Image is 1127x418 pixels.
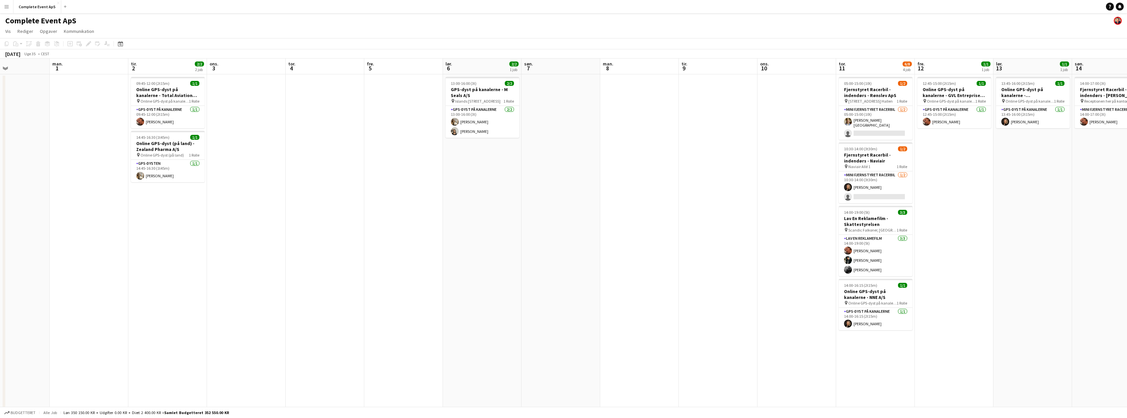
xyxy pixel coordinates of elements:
[917,86,991,98] h3: Online GPS-dyst på kanalerne - GVL Entreprise A/S
[681,61,687,67] span: tir.
[759,64,769,72] span: 10
[839,215,912,227] h3: Lav En Reklamefilm - Skattestyrelsen
[975,99,986,104] span: 1 Rolle
[848,228,897,233] span: Scandic Falkoner, [GEOGRAPHIC_DATA]
[141,99,189,104] span: Online GPS-dyst på kanalerne
[366,64,374,72] span: 5
[210,61,218,67] span: ons.
[981,61,990,66] span: 1/1
[996,77,1070,128] app-job-card: 13:45-16:00 (2t15m)1/1Online GPS-dyst på kanalerne - [GEOGRAPHIC_DATA] Online GPS-dyst på kanaler...
[509,61,519,66] span: 2/2
[22,51,38,56] span: Uge 35
[64,28,94,34] span: Kommunikation
[1001,81,1035,86] span: 13:45-16:00 (2t15m)
[923,81,956,86] span: 12:45-15:00 (2t15m)
[190,135,199,140] span: 1/1
[844,210,870,215] span: 14:00-19:00 (5t)
[1114,17,1122,25] app-user-avatar: Christian Brøckner
[189,153,199,158] span: 1 Rolle
[64,410,229,415] div: Løn 350 150.00 KR + Udgifter 0.00 KR + Diæt 2 400.00 KR =
[839,77,912,140] app-job-card: 05:00-15:00 (10t)1/2Fjernstyret Racerbil - indendørs - Rønslev ApS [STREET_ADDRESS] Hallen1 Rolle...
[897,164,907,169] span: 1 Rolle
[131,77,205,128] app-job-card: 09:45-12:00 (2t15m)1/1Online GPS-dyst på kanalerne - Total Aviation Ltd A/S Online GPS-dyst på ka...
[523,64,533,72] span: 7
[903,61,912,66] span: 6/8
[3,27,13,36] a: Vis
[189,99,199,104] span: 1 Rolle
[839,142,912,203] app-job-card: 10:30-14:00 (3t30m)1/2Fjernstyret Racerbil - indendørs - Naviair Naviair Allé 11 RolleMini Fjerns...
[42,410,58,415] span: Alle job
[130,64,137,72] span: 2
[982,67,990,72] div: 1 job
[898,210,907,215] span: 3/3
[848,99,893,104] span: [STREET_ADDRESS] Hallen
[136,135,169,140] span: 14:45-16:30 (1t45m)
[848,301,897,306] span: Online GPS-dyst på kanalerne
[898,283,907,288] span: 1/1
[927,99,975,104] span: Online GPS-dyst på kanalerne
[848,164,870,169] span: Naviair Allé 1
[41,51,49,56] div: CEST
[141,153,184,158] span: Online GPS-dyst (på land)
[839,206,912,276] app-job-card: 14:00-19:00 (5t)3/3Lav En Reklamefilm - Skattestyrelsen Scandic Falkoner, [GEOGRAPHIC_DATA]1 Roll...
[1006,99,1054,104] span: Online GPS-dyst på kanalerne
[445,64,452,72] span: 6
[680,64,687,72] span: 9
[367,61,374,67] span: fre.
[3,409,37,416] button: Budgetteret
[131,160,205,182] app-card-role: GPS-dysten1/114:45-16:30 (1t45m)[PERSON_NAME]
[11,410,36,415] span: Budgetteret
[52,61,63,67] span: man.
[164,410,229,415] span: Samlet budgetteret 352 550.00 KR
[451,81,476,86] span: 13:00-16:00 (3t)
[131,86,205,98] h3: Online GPS-dyst på kanalerne - Total Aviation Ltd A/S
[844,81,872,86] span: 05:00-15:00 (10t)
[5,16,76,26] h1: Complete Event ApS
[195,61,204,66] span: 2/2
[977,81,986,86] span: 1/1
[996,86,1070,98] h3: Online GPS-dyst på kanalerne - [GEOGRAPHIC_DATA]
[1080,81,1106,86] span: 14:00-17:00 (3t)
[839,288,912,300] h3: Online GPS-dyst på kanalerne - NNE A/S
[897,301,907,306] span: 1 Rolle
[209,64,218,72] span: 3
[839,152,912,164] h3: Fjernstyret Racerbil - indendørs - Naviair
[455,99,500,104] span: Islands [STREET_ADDRESS]
[195,67,204,72] div: 2 job
[1055,81,1064,86] span: 1/1
[1074,64,1084,72] span: 14
[1075,61,1084,67] span: søn.
[916,64,925,72] span: 12
[15,27,36,36] a: Rediger
[510,67,518,72] div: 1 job
[838,64,846,72] span: 11
[13,0,61,13] button: Complete Event ApS
[903,67,911,72] div: 4 job
[917,106,991,128] app-card-role: GPS-dyst på kanalerne1/112:45-15:00 (2t15m)[PERSON_NAME]
[995,64,1003,72] span: 13
[839,279,912,330] app-job-card: 14:00-16:15 (2t15m)1/1Online GPS-dyst på kanalerne - NNE A/S Online GPS-dyst på kanalerne1 RolleG...
[839,86,912,98] h3: Fjernstyret Racerbil - indendørs - Rønslev ApS
[446,61,452,67] span: lør.
[446,77,519,138] app-job-card: 13:00-16:00 (3t)2/2GPS-dyst på kanalerne - M Seals A/S Islands [STREET_ADDRESS]1 RolleGPS-dyst på...
[37,27,60,36] a: Opgaver
[17,28,33,34] span: Rediger
[131,106,205,128] app-card-role: GPS-dyst på kanalerne1/109:45-12:00 (2t15m)[PERSON_NAME]
[917,77,991,128] app-job-card: 12:45-15:00 (2t15m)1/1Online GPS-dyst på kanalerne - GVL Entreprise A/S Online GPS-dyst på kanale...
[446,106,519,138] app-card-role: GPS-dyst på kanalerne2/213:00-16:00 (3t)[PERSON_NAME][PERSON_NAME]
[839,235,912,276] app-card-role: Lav En Reklamefilm3/314:00-19:00 (5t)[PERSON_NAME][PERSON_NAME][PERSON_NAME]
[839,171,912,203] app-card-role: Mini Fjernstyret Racerbil1/210:30-14:00 (3t30m)[PERSON_NAME]
[51,64,63,72] span: 1
[839,61,846,67] span: tor.
[1054,99,1064,104] span: 1 Rolle
[602,64,613,72] span: 8
[996,61,1003,67] span: lør.
[5,51,20,57] div: [DATE]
